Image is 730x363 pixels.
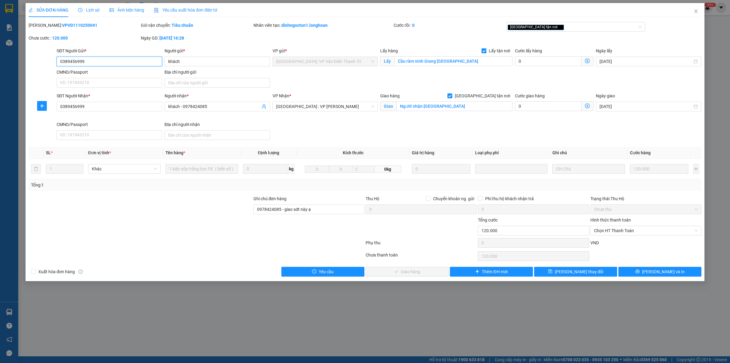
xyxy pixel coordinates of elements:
span: Giá trị hàng [412,150,434,155]
span: Lấy tận nơi [486,47,513,54]
div: Ngày GD: [141,35,252,41]
span: Tên hàng [165,150,185,155]
span: user-add [262,104,266,109]
span: [PERSON_NAME] và In [642,268,685,275]
span: info-circle [78,270,83,274]
b: VPVD1110250041 [62,23,97,28]
span: Lấy hàng [380,48,398,53]
button: plusThêm ĐH mới [450,267,533,277]
button: printer[PERSON_NAME] và In [618,267,701,277]
input: Cước lấy hàng [515,56,582,66]
span: SỬA ĐƠN HÀNG [29,8,68,12]
span: dollar-circle [585,58,590,63]
span: Chưa thu [594,205,698,214]
button: plus [693,164,699,174]
input: C [353,166,375,173]
span: VP Nhận [273,93,289,98]
span: Phí thu hộ khách nhận trả [483,195,536,202]
div: Gói vận chuyển: [141,22,252,29]
button: exclamation-circleYêu cầu [281,267,364,277]
span: Hà Nội: VP Văn Điển Thanh Trì [276,57,374,66]
span: Lịch sử [78,8,100,12]
input: 0 [630,164,688,174]
span: SL [46,150,51,155]
button: delete [31,164,41,174]
span: edit [29,8,33,12]
span: Xuất hóa đơn hàng [36,268,77,275]
input: Ngày lấy [600,58,692,65]
label: Hình thức thanh toán [590,218,631,222]
img: icon [154,8,159,13]
label: Cước lấy hàng [515,48,542,53]
b: 120.000 [52,36,68,40]
button: Close [687,3,704,20]
div: Chưa cước : [29,35,140,41]
input: Ghi chú đơn hàng [253,204,364,214]
span: kg [288,164,294,174]
label: Ngày lấy [596,48,612,53]
span: Định lượng [258,150,279,155]
span: dollar-circle [585,103,590,108]
input: Lấy tận nơi [394,56,513,66]
div: SĐT Người Nhận [57,92,162,99]
b: dinhngocton1.longhoan [281,23,328,28]
b: Tiêu chuẩn [172,23,193,28]
span: [GEOGRAPHIC_DATA] tận nơi [508,25,564,30]
b: [DATE] 16:28 [159,36,184,40]
label: Ghi chú đơn hàng [253,196,287,201]
span: Lấy [380,56,394,66]
button: save[PERSON_NAME] thay đổi [534,267,617,277]
span: Tổng cước [478,218,498,222]
div: Phụ thu [365,239,477,250]
th: Loại phụ phí [473,147,550,159]
span: clock-circle [78,8,82,12]
div: Chưa thanh toán [365,252,477,262]
span: 0kg [374,166,401,173]
span: VND [590,240,599,245]
div: Người gửi [165,47,270,54]
th: Ghi chú [550,147,627,159]
span: close [558,26,561,29]
button: plus [37,101,47,111]
span: Giao [380,101,396,111]
span: Đơn vị tính [88,150,111,155]
span: picture [109,8,114,12]
input: Giao tận nơi [396,101,513,111]
button: checkGiao hàng [366,267,449,277]
span: Đà Nẵng : VP Thanh Khê [276,102,374,111]
input: Ghi Chú [552,164,625,174]
span: Thêm ĐH mới [482,268,507,275]
div: Trạng thái Thu Hộ [590,195,701,202]
div: CMND/Passport [57,121,162,128]
span: Giao hàng [380,93,400,98]
input: D [305,166,329,173]
label: Cước giao hàng [515,93,545,98]
span: Yêu cầu [319,268,334,275]
span: exclamation-circle [312,269,316,274]
span: Khác [92,164,157,173]
div: Nhân viên tạo: [253,22,393,29]
div: Tổng: 1 [31,182,282,188]
span: Yêu cầu xuất hóa đơn điện tử [154,8,217,12]
div: Người nhận [165,92,270,99]
input: R [329,166,353,173]
span: save [548,269,552,274]
div: [PERSON_NAME]: [29,22,140,29]
div: Cước rồi : [394,22,505,29]
span: Ảnh kiện hàng [109,8,144,12]
div: VP gửi [273,47,378,54]
input: Cước giao hàng [515,101,582,111]
span: Kích thước [343,150,363,155]
input: Địa chỉ của người gửi [165,78,270,88]
div: Địa chỉ người nhận [165,121,270,128]
span: plus [475,269,479,274]
input: Địa chỉ của người nhận [165,130,270,140]
span: Chọn HT Thanh Toán [594,226,698,235]
b: 0 [412,23,415,28]
div: Địa chỉ người gửi [165,69,270,75]
div: CMND/Passport [57,69,162,75]
span: plus [37,103,47,108]
span: [PERSON_NAME] thay đổi [555,268,603,275]
label: Ngày giao [596,93,615,98]
div: SĐT Người Gửi [57,47,162,54]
